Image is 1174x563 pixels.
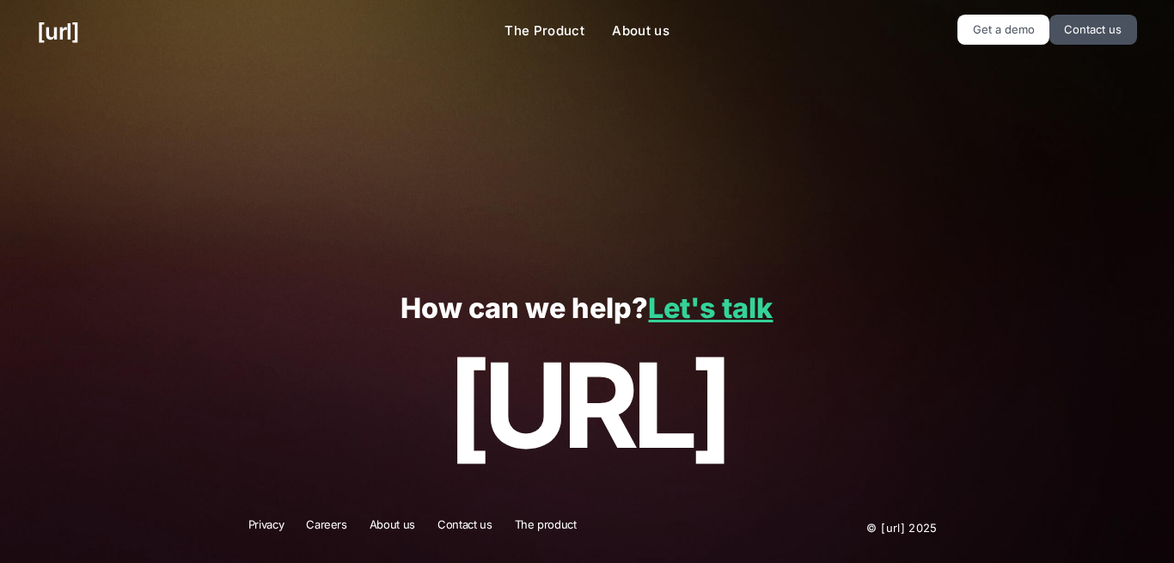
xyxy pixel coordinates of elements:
[648,291,773,325] a: Let's talk
[491,15,598,48] a: The Product
[37,340,1136,472] p: [URL]
[37,293,1136,324] p: How can we help?
[598,15,683,48] a: About us
[426,517,504,539] a: Contact us
[295,517,358,539] a: Careers
[237,517,296,539] a: Privacy
[504,517,588,539] a: The product
[762,517,938,539] p: © [URL] 2025
[37,15,79,48] a: [URL]
[358,517,426,539] a: About us
[957,15,1049,45] a: Get a demo
[1049,15,1137,45] a: Contact us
